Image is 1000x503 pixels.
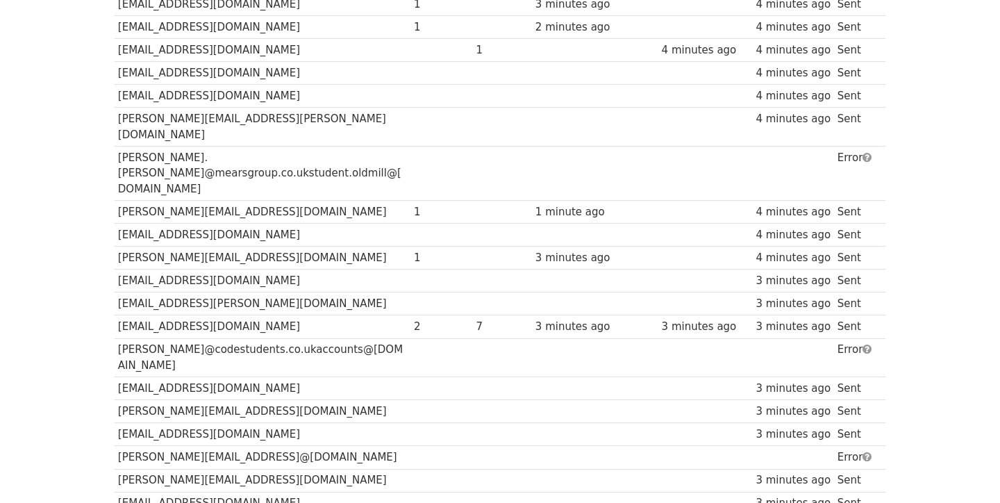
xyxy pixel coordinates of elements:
td: Error [834,338,878,377]
td: Sent [834,224,878,247]
td: Sent [834,108,878,147]
td: Sent [834,200,878,223]
div: 1 [476,42,528,58]
td: [EMAIL_ADDRESS][DOMAIN_NAME] [115,39,410,62]
td: Error [834,146,878,200]
td: [EMAIL_ADDRESS][DOMAIN_NAME] [115,224,410,247]
div: 3 minutes ago [756,472,831,488]
td: [PERSON_NAME][EMAIL_ADDRESS][PERSON_NAME][DOMAIN_NAME] [115,108,410,147]
div: 4 minutes ago [756,204,831,220]
td: Error [834,446,878,469]
div: 1 minute ago [535,204,655,220]
div: 3 minutes ago [756,273,831,289]
td: [EMAIL_ADDRESS][DOMAIN_NAME] [115,270,410,292]
div: 3 minutes ago [662,319,749,335]
td: [EMAIL_ADDRESS][DOMAIN_NAME] [115,15,410,38]
div: 3 minutes ago [756,319,831,335]
td: Sent [834,377,878,400]
td: [PERSON_NAME].[PERSON_NAME]@mearsgroup.co.ukstudent.oldmill@[DOMAIN_NAME] [115,146,410,200]
td: [EMAIL_ADDRESS][DOMAIN_NAME] [115,315,410,338]
td: [EMAIL_ADDRESS][PERSON_NAME][DOMAIN_NAME] [115,292,410,315]
div: 7 [476,319,528,335]
td: [EMAIL_ADDRESS][DOMAIN_NAME] [115,423,410,446]
div: 4 minutes ago [756,19,831,35]
div: 3 minutes ago [756,296,831,312]
td: Sent [834,423,878,446]
td: Sent [834,400,878,423]
div: 4 minutes ago [756,65,831,81]
div: 4 minutes ago [756,250,831,266]
td: [PERSON_NAME]@codestudents.co.ukaccounts@[DOMAIN_NAME] [115,338,410,377]
div: 3 minutes ago [756,427,831,443]
td: Sent [834,15,878,38]
td: [EMAIL_ADDRESS][DOMAIN_NAME] [115,62,410,85]
td: [PERSON_NAME][EMAIL_ADDRESS]@[DOMAIN_NAME] [115,446,410,469]
td: Sent [834,469,878,492]
td: Sent [834,39,878,62]
td: Sent [834,315,878,338]
td: Sent [834,62,878,85]
div: 1 [414,204,469,220]
div: 4 minutes ago [756,227,831,243]
div: 2 [414,319,469,335]
td: [PERSON_NAME][EMAIL_ADDRESS][DOMAIN_NAME] [115,247,410,270]
td: Sent [834,247,878,270]
div: 1 [414,19,469,35]
div: 4 minutes ago [756,88,831,104]
td: [PERSON_NAME][EMAIL_ADDRESS][DOMAIN_NAME] [115,200,410,223]
div: 4 minutes ago [662,42,749,58]
td: [PERSON_NAME][EMAIL_ADDRESS][DOMAIN_NAME] [115,400,410,423]
div: 3 minutes ago [756,381,831,397]
div: 4 minutes ago [756,42,831,58]
div: 4 minutes ago [756,111,831,127]
div: 3 minutes ago [535,250,655,266]
td: [PERSON_NAME][EMAIL_ADDRESS][DOMAIN_NAME] [115,469,410,492]
div: 1 [414,250,469,266]
iframe: Chat Widget [931,436,1000,503]
td: Sent [834,85,878,108]
td: [EMAIL_ADDRESS][DOMAIN_NAME] [115,377,410,400]
td: [EMAIL_ADDRESS][DOMAIN_NAME] [115,85,410,108]
div: 3 minutes ago [535,319,655,335]
td: Sent [834,270,878,292]
div: 2 minutes ago [535,19,655,35]
td: Sent [834,292,878,315]
div: 3 minutes ago [756,404,831,420]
